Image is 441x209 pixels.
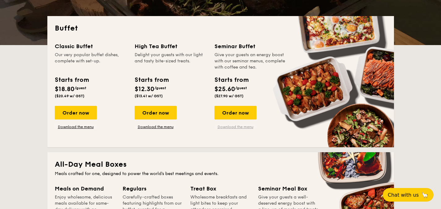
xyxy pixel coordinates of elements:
[55,184,115,193] div: Meals on Demand
[235,86,247,90] span: /guest
[214,86,235,93] span: $25.60
[135,94,163,98] span: ($13.41 w/ GST)
[135,52,207,70] div: Delight your guests with our light and tasty bite-sized treats.
[55,86,75,93] span: $18.80
[55,52,127,70] div: Our very popular buffet dishes, complete with set-up.
[55,75,89,85] div: Starts from
[75,86,86,90] span: /guest
[154,86,166,90] span: /guest
[214,124,257,129] a: Download the menu
[383,188,434,202] button: Chat with us🦙
[214,42,287,51] div: Seminar Buffet
[55,124,97,129] a: Download the menu
[135,42,207,51] div: High Tea Buffet
[214,75,248,85] div: Starts from
[190,184,251,193] div: Treat Box
[135,86,154,93] span: $12.30
[55,171,387,177] div: Meals crafted for one, designed to power the world's best meetings and events.
[55,94,84,98] span: ($20.49 w/ GST)
[55,23,387,33] h2: Buffet
[55,160,387,169] h2: All-Day Meal Boxes
[135,75,168,85] div: Starts from
[421,191,429,199] span: 🦙
[135,124,177,129] a: Download the menu
[214,94,244,98] span: ($27.90 w/ GST)
[214,52,287,70] div: Give your guests an energy boost with our seminar menus, complete with coffee and tea.
[123,184,183,193] div: Regulars
[135,106,177,119] div: Order now
[388,192,419,198] span: Chat with us
[258,184,318,193] div: Seminar Meal Box
[55,42,127,51] div: Classic Buffet
[55,106,97,119] div: Order now
[214,106,257,119] div: Order now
